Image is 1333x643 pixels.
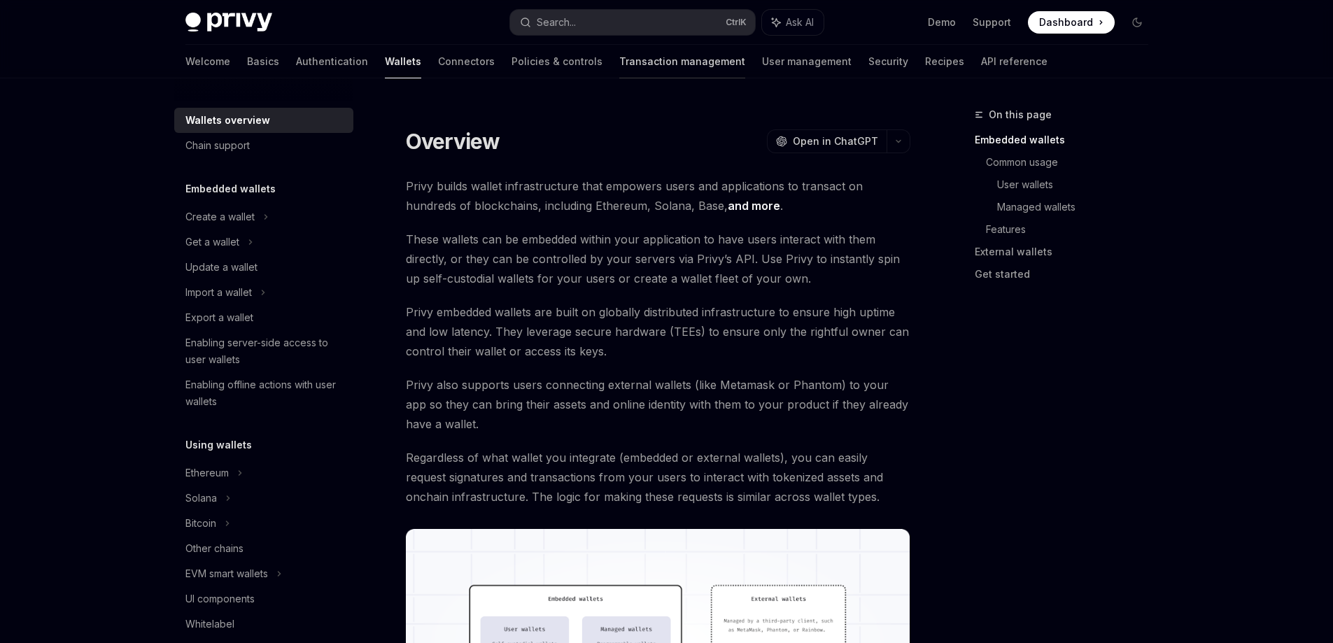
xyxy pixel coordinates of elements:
[174,330,353,372] a: Enabling server-side access to user wallets
[619,45,745,78] a: Transaction management
[406,375,910,434] span: Privy also supports users connecting external wallets (like Metamask or Phantom) to your app so t...
[925,45,964,78] a: Recipes
[185,209,255,225] div: Create a wallet
[986,218,1159,241] a: Features
[185,465,229,481] div: Ethereum
[868,45,908,78] a: Security
[986,151,1159,174] a: Common usage
[185,309,253,326] div: Export a wallet
[406,448,910,507] span: Regardless of what wallet you integrate (embedded or external wallets), you can easily request si...
[767,129,887,153] button: Open in ChatGPT
[185,45,230,78] a: Welcome
[174,372,353,414] a: Enabling offline actions with user wallets
[726,17,747,28] span: Ctrl K
[174,536,353,561] a: Other chains
[185,112,270,129] div: Wallets overview
[975,263,1159,285] a: Get started
[185,234,239,250] div: Get a wallet
[406,176,910,215] span: Privy builds wallet infrastructure that empowers users and applications to transact on hundreds o...
[997,196,1159,218] a: Managed wallets
[247,45,279,78] a: Basics
[185,259,258,276] div: Update a wallet
[406,129,500,154] h1: Overview
[762,10,824,35] button: Ask AI
[185,540,244,557] div: Other chains
[174,133,353,158] a: Chain support
[406,302,910,361] span: Privy embedded wallets are built on globally distributed infrastructure to ensure high uptime and...
[793,134,878,148] span: Open in ChatGPT
[1028,11,1115,34] a: Dashboard
[928,15,956,29] a: Demo
[981,45,1048,78] a: API reference
[174,612,353,637] a: Whitelabel
[997,174,1159,196] a: User wallets
[438,45,495,78] a: Connectors
[762,45,852,78] a: User management
[174,255,353,280] a: Update a wallet
[975,129,1159,151] a: Embedded wallets
[185,137,250,154] div: Chain support
[174,108,353,133] a: Wallets overview
[185,437,252,453] h5: Using wallets
[185,616,234,633] div: Whitelabel
[975,241,1159,263] a: External wallets
[728,199,780,213] a: and more
[185,334,345,368] div: Enabling server-side access to user wallets
[385,45,421,78] a: Wallets
[185,515,216,532] div: Bitcoin
[185,591,255,607] div: UI components
[185,284,252,301] div: Import a wallet
[185,565,268,582] div: EVM smart wallets
[786,15,814,29] span: Ask AI
[1039,15,1093,29] span: Dashboard
[185,13,272,32] img: dark logo
[185,376,345,410] div: Enabling offline actions with user wallets
[406,229,910,288] span: These wallets can be embedded within your application to have users interact with them directly, ...
[537,14,576,31] div: Search...
[296,45,368,78] a: Authentication
[185,181,276,197] h5: Embedded wallets
[174,305,353,330] a: Export a wallet
[510,10,755,35] button: Search...CtrlK
[989,106,1052,123] span: On this page
[174,586,353,612] a: UI components
[512,45,602,78] a: Policies & controls
[185,490,217,507] div: Solana
[973,15,1011,29] a: Support
[1126,11,1148,34] button: Toggle dark mode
